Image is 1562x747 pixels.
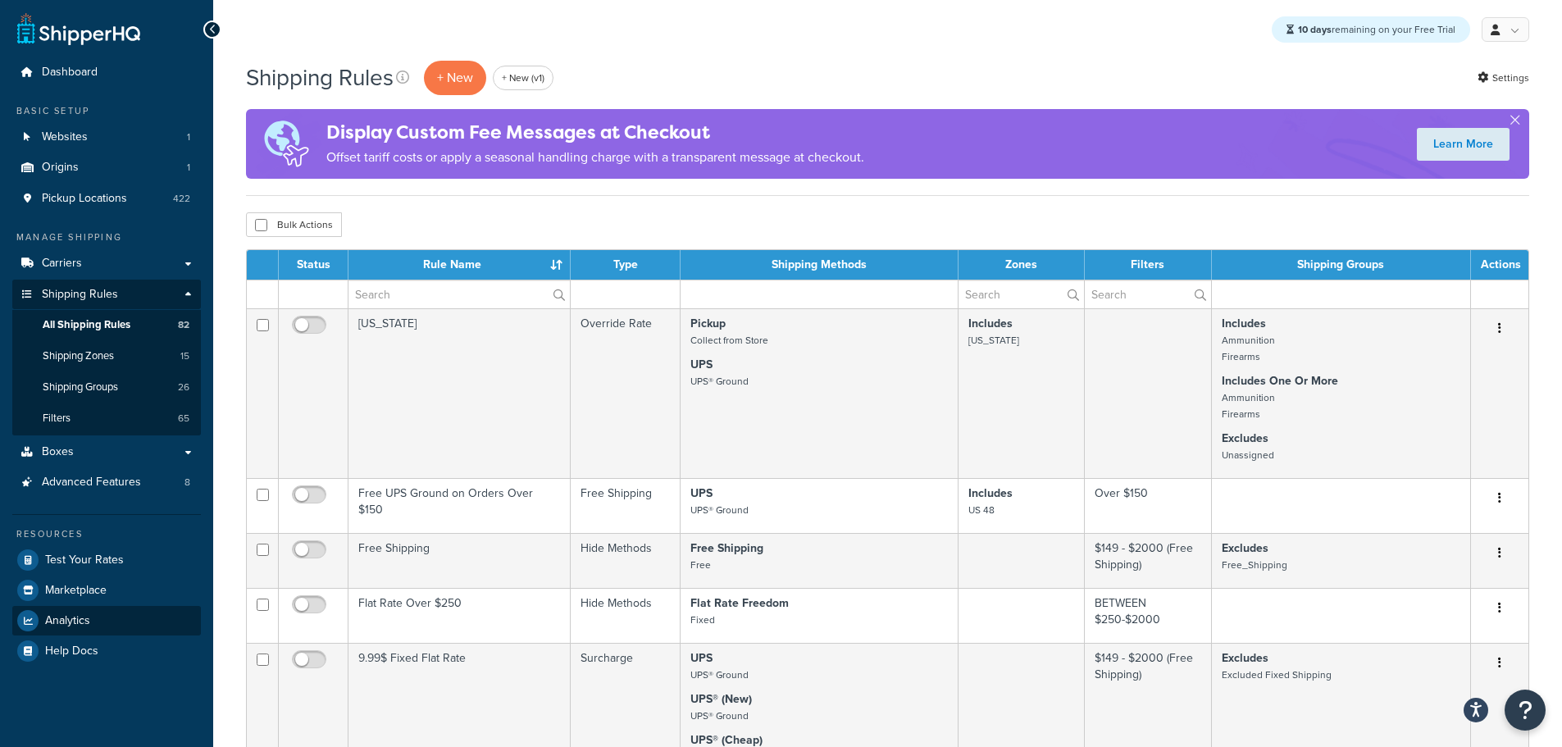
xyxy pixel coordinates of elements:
div: Manage Shipping [12,230,201,244]
strong: Excludes [1222,540,1268,557]
strong: Includes One Or More [1222,372,1338,389]
strong: UPS® (New) [690,690,752,708]
td: Over $150 [1085,478,1212,533]
li: Filters [12,403,201,434]
span: 1 [187,161,190,175]
span: Marketplace [45,584,107,598]
div: Resources [12,527,201,541]
span: Advanced Features [42,476,141,490]
small: Collect from Store [690,333,768,348]
a: Boxes [12,437,201,467]
span: Analytics [45,614,90,628]
a: Filters 65 [12,403,201,434]
th: Filters [1085,250,1212,280]
strong: Includes [968,485,1013,502]
small: US 48 [968,503,995,517]
p: Offset tariff costs or apply a seasonal handling charge with a transparent message at checkout. [326,146,864,169]
strong: UPS [690,649,713,667]
th: Type [571,250,681,280]
button: Bulk Actions [246,212,342,237]
span: Test Your Rates [45,553,124,567]
small: Ammunition Firearms [1222,333,1275,364]
span: Dashboard [42,66,98,80]
span: Boxes [42,445,74,459]
small: Excluded Fixed Shipping [1222,667,1332,682]
a: Advanced Features 8 [12,467,201,498]
li: All Shipping Rules [12,310,201,340]
span: 82 [178,318,189,332]
li: Carriers [12,248,201,279]
th: Rule Name : activate to sort column ascending [348,250,571,280]
td: $149 - $2000 (Free Shipping) [1085,533,1212,588]
strong: 10 days [1298,22,1332,37]
td: Free Shipping [348,533,571,588]
span: All Shipping Rules [43,318,130,332]
small: UPS® Ground [690,503,749,517]
span: Origins [42,161,79,175]
a: Test Your Rates [12,545,201,575]
span: Pickup Locations [42,192,127,206]
small: [US_STATE] [968,333,1019,348]
td: Free UPS Ground on Orders Over $150 [348,478,571,533]
th: Zones [959,250,1085,280]
small: UPS® Ground [690,708,749,723]
li: Advanced Features [12,467,201,498]
strong: Pickup [690,315,726,332]
a: Shipping Zones 15 [12,341,201,371]
li: Pickup Locations [12,184,201,214]
a: Marketplace [12,576,201,605]
input: Search [1085,280,1211,308]
strong: Flat Rate Freedom [690,594,789,612]
span: 26 [178,380,189,394]
img: duties-banner-06bc72dcb5fe05cb3f9472aba00be2ae8eb53ab6f0d8bb03d382ba314ac3c341.png [246,109,326,179]
a: Origins 1 [12,153,201,183]
span: 65 [178,412,189,426]
span: Shipping Rules [42,288,118,302]
td: Free Shipping [571,478,681,533]
td: Hide Methods [571,588,681,643]
span: Shipping Zones [43,349,114,363]
a: Websites 1 [12,122,201,153]
a: Shipping Groups 26 [12,372,201,403]
span: Websites [42,130,88,144]
div: Basic Setup [12,104,201,118]
li: Origins [12,153,201,183]
td: Override Rate [571,308,681,478]
th: Actions [1471,250,1528,280]
small: Free_Shipping [1222,558,1287,572]
a: Analytics [12,606,201,635]
strong: UPS [690,485,713,502]
a: Shipping Rules [12,280,201,310]
strong: Free Shipping [690,540,763,557]
li: Shipping Zones [12,341,201,371]
strong: Excludes [1222,649,1268,667]
input: Search [959,280,1084,308]
li: Shipping Rules [12,280,201,435]
li: Websites [12,122,201,153]
td: BETWEEN $250-$2000 [1085,588,1212,643]
small: UPS® Ground [690,667,749,682]
a: ShipperHQ Home [17,12,140,45]
small: Ammunition Firearms [1222,390,1275,421]
small: Unassigned [1222,448,1274,462]
a: All Shipping Rules 82 [12,310,201,340]
button: Open Resource Center [1505,690,1546,731]
a: Help Docs [12,636,201,666]
span: Carriers [42,257,82,271]
strong: Includes [968,315,1013,332]
span: Shipping Groups [43,380,118,394]
p: + New [424,61,486,94]
th: Shipping Groups [1212,250,1471,280]
strong: Excludes [1222,430,1268,447]
strong: UPS [690,356,713,373]
span: 8 [184,476,190,490]
span: 422 [173,192,190,206]
div: remaining on your Free Trial [1272,16,1470,43]
td: [US_STATE] [348,308,571,478]
td: Flat Rate Over $250 [348,588,571,643]
li: Shipping Groups [12,372,201,403]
